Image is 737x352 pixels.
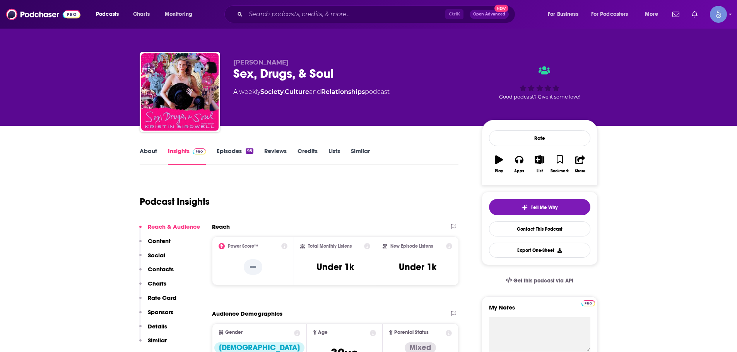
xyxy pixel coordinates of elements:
p: Sponsors [148,308,173,316]
button: Details [139,323,167,337]
span: Podcasts [96,9,119,20]
p: Social [148,252,165,259]
div: Rate [489,130,590,146]
a: About [140,147,157,165]
a: Episodes98 [217,147,253,165]
div: Play [495,169,503,173]
span: More [645,9,658,20]
span: Parental Status [394,330,429,335]
span: Logged in as Spiral5-G1 [710,6,727,23]
div: Apps [514,169,524,173]
span: Good podcast? Give it some love! [499,94,580,100]
h2: Total Monthly Listens [308,243,352,249]
p: -- [244,259,262,275]
button: Apps [509,150,529,178]
button: Open AdvancedNew [470,10,509,19]
span: For Podcasters [591,9,628,20]
a: Contact This Podcast [489,221,590,236]
span: Charts [133,9,150,20]
div: Good podcast? Give it some love! [482,59,598,107]
button: open menu [159,8,202,20]
button: Play [489,150,509,178]
a: Pro website [581,299,595,306]
span: Get this podcast via API [513,277,573,284]
label: My Notes [489,304,590,317]
a: Culture [285,88,309,95]
button: Content [139,237,171,252]
a: Get this podcast via API [499,271,580,290]
img: Podchaser - Follow, Share and Rate Podcasts [6,7,80,22]
button: Sponsors [139,308,173,323]
h2: Reach [212,223,230,230]
button: open menu [640,8,668,20]
span: New [494,5,508,12]
p: Content [148,237,171,245]
a: InsightsPodchaser Pro [168,147,206,165]
img: Sex, Drugs, & Soul [141,53,219,131]
button: Bookmark [550,150,570,178]
button: open menu [586,8,640,20]
a: Society [260,88,284,95]
a: Lists [328,147,340,165]
h2: New Episode Listens [390,243,433,249]
button: Export One-Sheet [489,243,590,258]
h2: Power Score™ [228,243,258,249]
p: Contacts [148,265,174,273]
img: User Profile [710,6,727,23]
span: , [284,88,285,95]
img: Podchaser Pro [581,300,595,306]
span: and [309,88,321,95]
h3: Under 1k [399,261,436,273]
img: tell me why sparkle [522,204,528,211]
span: [PERSON_NAME] [233,59,289,66]
h1: Podcast Insights [140,196,210,207]
span: Tell Me Why [531,204,557,211]
button: open menu [542,8,588,20]
div: A weekly podcast [233,87,390,97]
a: Show notifications dropdown [689,8,701,21]
span: Age [318,330,328,335]
span: For Business [548,9,578,20]
p: Reach & Audience [148,223,200,230]
button: Social [139,252,165,266]
span: Open Advanced [473,12,505,16]
span: Ctrl K [445,9,463,19]
button: List [529,150,549,178]
button: Contacts [139,265,174,280]
input: Search podcasts, credits, & more... [246,8,445,20]
p: Similar [148,337,167,344]
button: Reach & Audience [139,223,200,237]
a: Charts [128,8,154,20]
button: tell me why sparkleTell Me Why [489,199,590,215]
a: Reviews [264,147,287,165]
div: List [537,169,543,173]
span: Monitoring [165,9,192,20]
img: Podchaser Pro [193,148,206,155]
a: Similar [351,147,370,165]
h2: Audience Demographics [212,310,282,317]
div: Search podcasts, credits, & more... [232,5,523,23]
p: Rate Card [148,294,176,301]
a: Relationships [321,88,365,95]
p: Charts [148,280,166,287]
span: Gender [225,330,243,335]
div: 98 [246,148,253,154]
h3: Under 1k [316,261,354,273]
button: Charts [139,280,166,294]
button: Similar [139,337,167,351]
div: Bookmark [551,169,569,173]
p: Details [148,323,167,330]
a: Show notifications dropdown [669,8,682,21]
button: Share [570,150,590,178]
button: open menu [91,8,129,20]
button: Show profile menu [710,6,727,23]
div: Share [575,169,585,173]
button: Rate Card [139,294,176,308]
a: Credits [298,147,318,165]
